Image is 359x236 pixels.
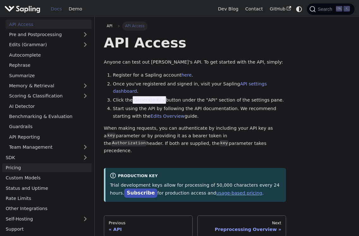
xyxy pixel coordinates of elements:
[2,214,92,223] a: Self-Hosting
[344,6,350,12] kbd: K
[151,114,185,119] a: Edits Overview
[107,24,112,28] span: API
[2,183,92,193] a: Status and Uptime
[107,133,116,139] code: key
[65,4,86,14] a: Demo
[2,153,79,162] a: SDK
[6,122,92,131] a: Guardrails
[104,125,286,155] p: When making requests, you can authenticate by including your API key as a parameter or by providi...
[6,81,92,90] a: Memory & Retrieval
[2,163,92,172] a: Pricing
[133,96,166,104] span: Generate Key
[214,4,242,14] a: Dev Blog
[6,61,92,70] a: Rephrase
[6,30,92,39] a: Pre and Postprocessing
[113,105,286,120] li: Start using the API by following the API documentation. We recommend starting with the guide.
[111,140,146,146] code: Authorization
[113,96,286,104] li: Click the button under the "API" section of the settings pane.
[266,4,294,14] a: GitHub
[110,182,282,197] p: Trial development keys allow for processing of 50,000 characters every 24 hours. for production a...
[110,172,282,180] div: Production Key
[104,34,286,51] h1: API Access
[6,20,92,29] a: API Access
[124,189,157,198] a: Subscribe
[109,227,188,232] div: API
[4,4,43,14] a: Sapling.ai
[6,143,92,152] a: Team Management
[104,22,116,30] a: API
[219,140,229,146] code: key
[79,153,92,162] button: Expand sidebar category 'SDK'
[104,22,286,30] nav: Breadcrumbs
[6,40,92,49] a: Edits (Grammar)
[6,112,92,121] a: Benchmarking & Evaluation
[6,102,92,111] a: AI Detector
[202,220,281,226] div: Next
[2,194,92,203] a: Rate Limits
[113,71,286,79] li: Register for a Sapling account .
[202,227,281,232] div: Preprocessing Overview
[4,4,40,14] img: Sapling.ai
[47,4,65,14] a: Docs
[122,22,147,30] span: API Access
[242,4,266,14] a: Contact
[181,72,191,78] a: here
[2,173,92,183] a: Custom Models
[6,50,92,59] a: Autocomplete
[109,220,188,226] div: Previous
[6,132,92,141] a: API Reporting
[307,3,354,15] button: Search (Ctrl+K)
[104,59,286,66] p: Anyone can test out [PERSON_NAME]'s API. To get started with the API, simply:
[6,71,92,80] a: Summarize
[216,190,262,196] a: usage-based pricing
[316,7,336,12] span: Search
[6,91,92,101] a: Scoring & Classification
[2,204,92,213] a: Other Integrations
[295,4,304,14] button: Switch between dark and light mode (currently system mode)
[2,225,92,234] a: Support
[113,80,286,96] li: Once you've registered and signed in, visit your Sapling .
